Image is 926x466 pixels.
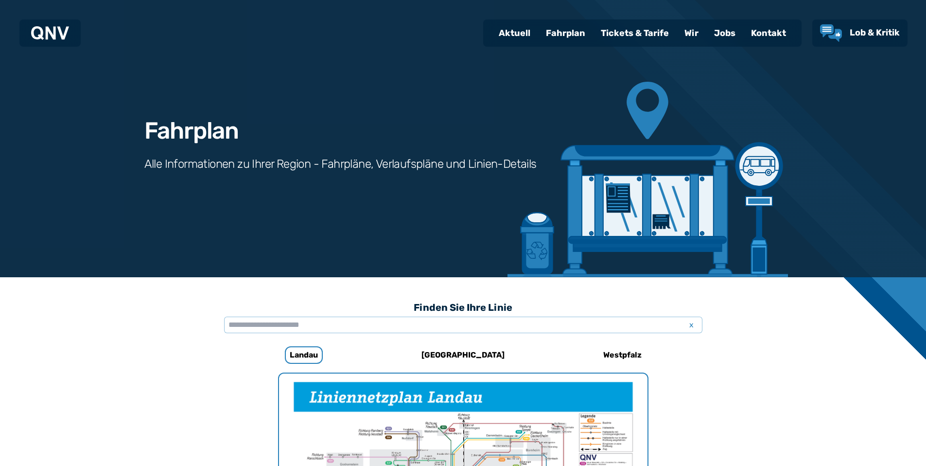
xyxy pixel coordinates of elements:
h6: [GEOGRAPHIC_DATA] [418,347,508,363]
span: Lob & Kritik [850,27,900,38]
span: x [685,319,699,331]
a: Aktuell [491,20,538,46]
a: Westpfalz [558,343,687,367]
h6: Landau [285,346,323,364]
a: QNV Logo [31,23,69,43]
a: Fahrplan [538,20,593,46]
a: [GEOGRAPHIC_DATA] [399,343,528,367]
h1: Fahrplan [144,119,239,143]
a: Lob & Kritik [820,24,900,42]
a: Wir [677,20,706,46]
a: Tickets & Tarife [593,20,677,46]
h6: Westpfalz [599,347,646,363]
h3: Alle Informationen zu Ihrer Region - Fahrpläne, Verlaufspläne und Linien-Details [144,156,537,172]
h3: Finden Sie Ihre Linie [224,297,702,318]
a: Jobs [706,20,743,46]
img: QNV Logo [31,26,69,40]
a: Landau [239,343,368,367]
a: Kontakt [743,20,794,46]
